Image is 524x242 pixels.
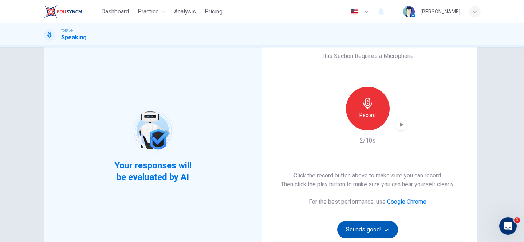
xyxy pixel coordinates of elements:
span: Messages [60,193,86,198]
span: Practice [138,7,159,16]
button: Search for help [11,158,135,172]
span: Pricing [205,7,222,16]
button: Dashboard [98,5,132,18]
h6: Click the record button above to make sure you can record. Then click the play button to make sur... [281,171,454,189]
h6: Record [359,111,376,120]
img: EduSynch logo [44,4,82,19]
span: Help [115,193,127,198]
button: Help [97,175,146,204]
button: Practice [135,5,168,18]
h1: Speaking [61,33,87,42]
span: Home [16,193,32,198]
h6: For the best performance, use [309,198,426,206]
a: Google Chrome [387,198,426,205]
div: Ask a question [15,129,110,137]
button: Record [346,87,390,130]
div: Close [125,12,138,25]
button: Analysis [171,5,199,18]
iframe: Intercom live chat [499,217,517,235]
span: Search for help [15,161,59,169]
img: en [350,9,359,15]
a: EduSynch logo [44,4,99,19]
span: Analysis [174,7,196,16]
span: Dashboard [101,7,129,16]
span: TOEFL® [61,28,73,33]
h6: 2/10s [360,136,375,145]
div: [PERSON_NAME] [421,7,460,16]
h6: This Section Requires a Microphone [322,52,414,60]
button: Messages [48,175,97,204]
p: Hey [PERSON_NAME]. Welcome to EduSynch! [15,52,131,101]
img: Profile picture [403,6,415,17]
img: robot icon [130,107,176,153]
span: Your responses will be evaluated by AI [109,160,197,183]
img: Profile image for Fin [113,133,122,141]
button: Pricing [202,5,225,18]
button: Sounds good! [337,221,398,238]
span: 1 [514,217,520,223]
p: How can we help? [15,101,131,114]
div: Ask a questionAI Agent and team can helpProfile image for Fin [7,123,138,151]
div: AI Agent and team can help [15,137,110,145]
